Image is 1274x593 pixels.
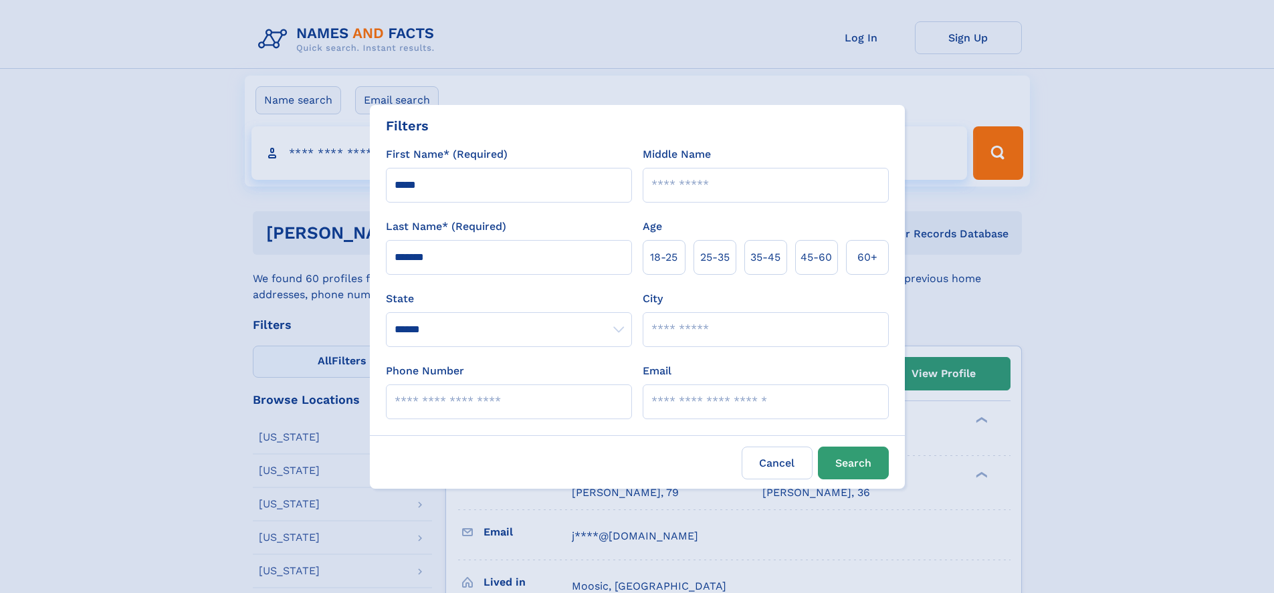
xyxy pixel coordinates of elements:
[643,219,662,235] label: Age
[650,249,677,265] span: 18‑25
[643,146,711,162] label: Middle Name
[386,146,508,162] label: First Name* (Required)
[801,249,832,265] span: 45‑60
[386,219,506,235] label: Last Name* (Required)
[643,291,663,307] label: City
[750,249,780,265] span: 35‑45
[700,249,730,265] span: 25‑35
[818,447,889,479] button: Search
[742,447,813,479] label: Cancel
[643,363,671,379] label: Email
[386,363,464,379] label: Phone Number
[857,249,877,265] span: 60+
[386,291,632,307] label: State
[386,116,429,136] div: Filters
